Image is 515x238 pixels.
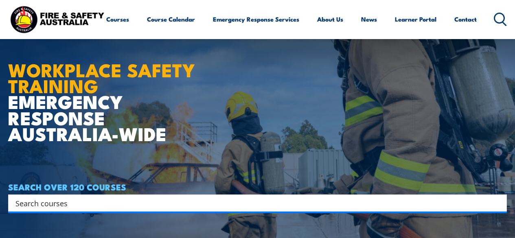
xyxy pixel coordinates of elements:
[147,9,195,29] a: Course Calendar
[15,197,489,209] input: Search input
[493,197,504,209] button: Search magnifier button
[17,197,491,209] form: Search form
[361,9,377,29] a: News
[317,9,343,29] a: About Us
[213,9,299,29] a: Emergency Response Services
[395,9,436,29] a: Learner Portal
[8,41,207,141] h1: EMERGENCY RESPONSE AUSTRALIA-WIDE
[8,55,195,99] strong: WORKPLACE SAFETY TRAINING
[8,182,507,191] h4: SEARCH OVER 120 COURSES
[106,9,129,29] a: Courses
[454,9,477,29] a: Contact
